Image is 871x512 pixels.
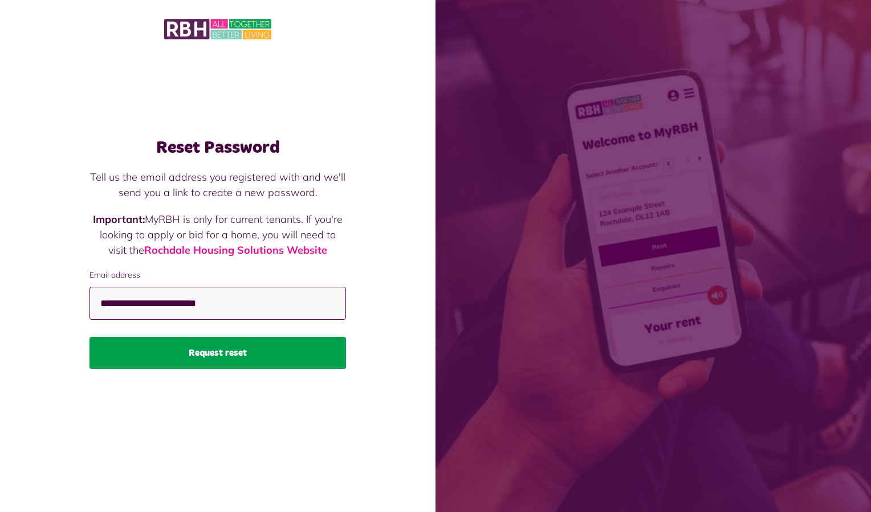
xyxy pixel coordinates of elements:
[89,169,346,200] p: Tell us the email address you registered with and we'll send you a link to create a new password.
[89,337,346,369] button: Request reset
[164,17,271,41] img: MyRBH
[89,269,346,281] label: Email address
[89,212,346,258] p: MyRBH is only for current tenants. If you're looking to apply or bid for a home, you will need to...
[144,243,327,257] a: Rochdale Housing Solutions Website
[89,137,346,158] h1: Reset Password
[93,213,145,226] strong: Important:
